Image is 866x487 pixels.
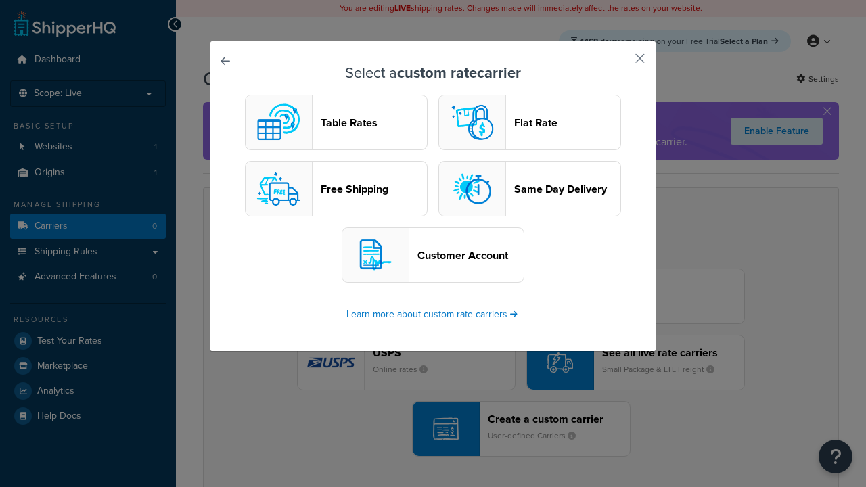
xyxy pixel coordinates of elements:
[514,183,620,195] header: Same Day Delivery
[321,116,427,129] header: Table Rates
[342,227,524,283] button: customerAccount logoCustomer Account
[244,65,622,81] h3: Select a
[445,95,499,149] img: flat logo
[397,62,521,84] strong: custom rate carrier
[348,228,403,282] img: customerAccount logo
[438,161,621,216] button: sameday logoSame Day Delivery
[252,162,306,216] img: free logo
[245,161,428,216] button: free logoFree Shipping
[445,162,499,216] img: sameday logo
[346,307,520,321] a: Learn more about custom rate carriers
[514,116,620,129] header: Flat Rate
[252,95,306,149] img: custom logo
[321,183,427,195] header: Free Shipping
[245,95,428,150] button: custom logoTable Rates
[417,249,524,262] header: Customer Account
[438,95,621,150] button: flat logoFlat Rate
